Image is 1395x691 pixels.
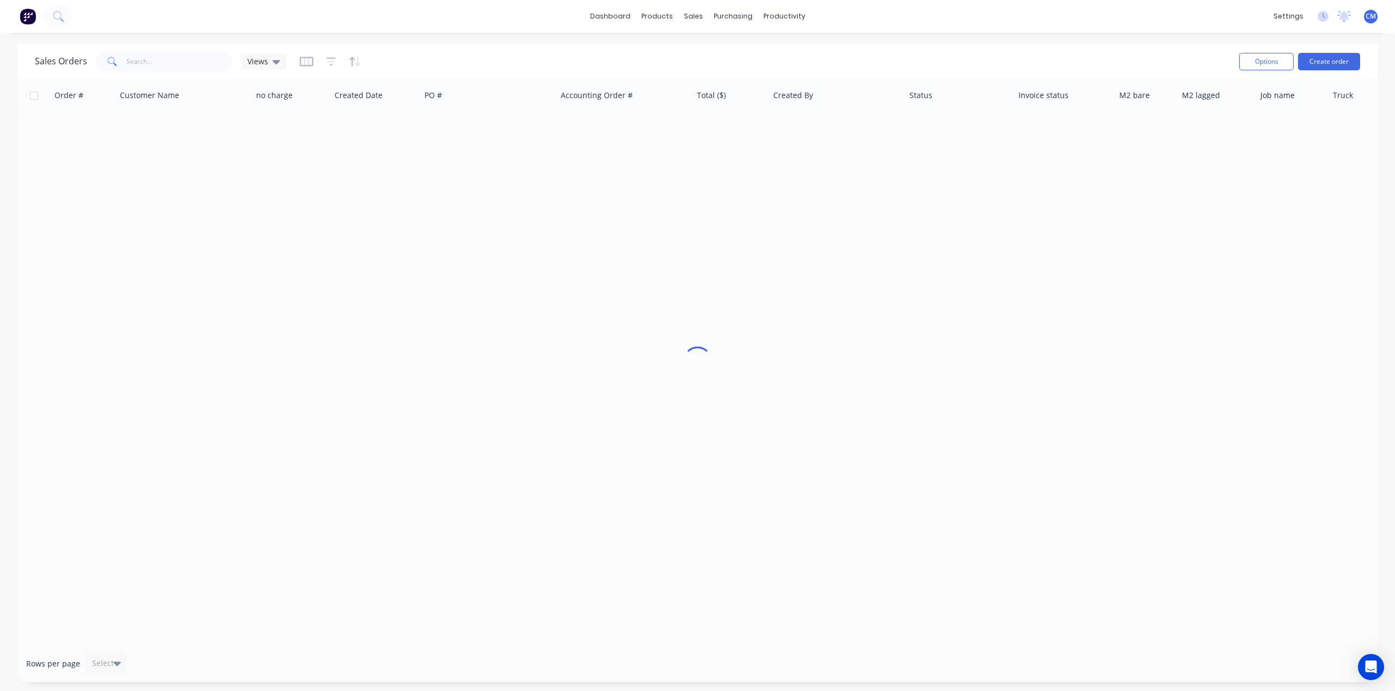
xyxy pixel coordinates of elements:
[424,90,442,101] div: PO #
[678,8,708,25] div: sales
[1333,90,1353,101] div: Truck
[1366,11,1376,21] span: CM
[697,90,726,101] div: Total ($)
[1119,90,1150,101] div: M2 bare
[1239,53,1294,70] button: Options
[708,8,758,25] div: purchasing
[909,90,932,101] div: Status
[1268,8,1309,25] div: settings
[335,90,383,101] div: Created Date
[773,90,813,101] div: Created By
[561,90,633,101] div: Accounting Order #
[20,8,36,25] img: Factory
[256,90,293,101] div: no charge
[1298,53,1360,70] button: Create order
[1182,90,1220,101] div: M2 lagged
[26,658,80,669] span: Rows per page
[247,56,268,67] span: Views
[1018,90,1069,101] div: Invoice status
[585,8,636,25] a: dashboard
[1260,90,1295,101] div: Job name
[758,8,811,25] div: productivity
[120,90,179,101] div: Customer Name
[35,56,87,66] h1: Sales Orders
[126,51,233,72] input: Search...
[54,90,83,101] div: Order #
[636,8,678,25] div: products
[92,658,120,669] div: Select...
[1358,654,1384,680] div: Open Intercom Messenger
